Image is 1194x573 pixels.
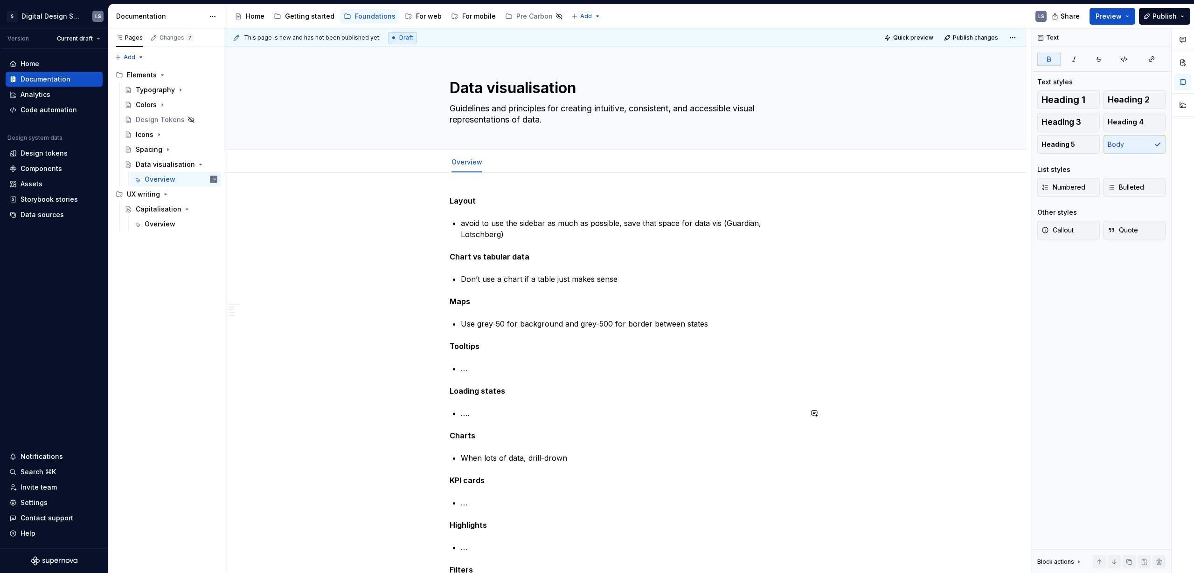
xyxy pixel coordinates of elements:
div: Assets [21,179,42,189]
span: Heading 5 [1041,140,1075,149]
textarea: Data visualisation [448,77,800,99]
div: Capitalisation [136,205,181,214]
button: Share [1047,8,1086,25]
a: Data sources [6,207,103,222]
div: Other styles [1037,208,1077,217]
button: Heading 3 [1037,113,1100,131]
p: avoid to use the sidebar as much as possible, save that space for data vis (Guardian, Lotschberg) [461,218,802,240]
span: Add [124,54,135,61]
p: … [461,497,802,508]
textarea: Guidelines and principles for creating intuitive, consistent, and accessible visual representatio... [448,101,800,127]
span: Add [580,13,592,20]
button: Quick preview [882,31,937,44]
span: Share [1061,12,1080,21]
div: Typography [136,85,175,95]
div: Overview [145,175,175,184]
button: Quote [1104,221,1166,239]
div: Search ⌘K [21,467,56,477]
a: Capitalisation [121,202,221,217]
div: Version [7,35,29,42]
p: Use grey-50 for background and grey-500 for border between states [461,318,802,329]
span: 7 [186,34,194,41]
a: Storybook stories [6,192,103,207]
span: Callout [1041,225,1074,235]
span: Quick preview [893,34,933,41]
button: Contact support [6,511,103,525]
a: OverviewLS [130,172,221,187]
div: Overview [448,152,486,171]
a: Typography [121,82,221,97]
div: Icons [136,130,153,139]
button: Publish changes [941,31,1002,44]
div: Documentation [21,75,70,84]
div: Changes [160,34,194,41]
a: Documentation [6,72,103,87]
a: Data visualisation [121,157,221,172]
div: Block actions [1037,555,1083,568]
button: Publish [1139,8,1190,25]
div: Colors [136,100,157,109]
span: Heading 4 [1108,117,1144,127]
button: Callout [1037,221,1100,239]
a: Icons [121,127,221,142]
div: Help [21,529,35,538]
button: Heading 1 [1037,90,1100,109]
span: Publish changes [953,34,998,41]
div: Notifications [21,452,63,461]
svg: Supernova Logo [31,556,77,566]
button: Heading 4 [1104,113,1166,131]
span: Heading 2 [1108,95,1150,104]
div: Getting started [285,12,334,21]
strong: KPI cards [450,476,485,485]
a: Home [6,56,103,71]
p: …. [461,408,802,419]
div: For web [416,12,442,21]
div: For mobile [462,12,496,21]
span: Preview [1096,12,1122,21]
div: Data sources [21,210,64,219]
div: Code automation [21,105,77,115]
a: Analytics [6,87,103,102]
a: Invite team [6,480,103,495]
div: Home [21,59,39,68]
a: Design tokens [6,146,103,161]
a: Getting started [270,9,338,24]
div: Design tokens [21,149,68,158]
div: UX writing [127,190,160,199]
div: Analytics [21,90,50,99]
strong: Tooltips [450,341,479,351]
div: Contact support [21,513,73,523]
div: Elements [112,68,221,82]
a: Design Tokens [121,112,221,127]
div: LS [1038,13,1044,20]
a: Assets [6,177,103,191]
p: … [461,542,802,553]
div: LS [212,175,216,184]
a: For web [401,9,445,24]
button: Add [569,10,604,23]
div: Overview [145,219,175,229]
div: Page tree [231,7,567,26]
a: Home [231,9,268,24]
div: Pages [116,34,143,41]
strong: Loading states [450,386,505,396]
div: Invite team [21,483,57,492]
button: Help [6,526,103,541]
strong: Highlights [450,520,487,530]
div: Storybook stories [21,195,78,204]
button: Add [112,51,147,64]
div: Home [246,12,264,21]
button: SDigital Design SystemLS [2,6,106,26]
div: Block actions [1037,558,1074,566]
div: Design Tokens [136,115,185,124]
span: Heading 3 [1041,117,1081,127]
div: Elements [127,70,157,80]
a: Foundations [340,9,399,24]
div: Text styles [1037,77,1073,87]
div: Design system data [7,134,62,142]
button: Numbered [1037,178,1100,197]
button: Preview [1090,8,1135,25]
p: … [461,363,802,374]
div: LS [95,13,101,20]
